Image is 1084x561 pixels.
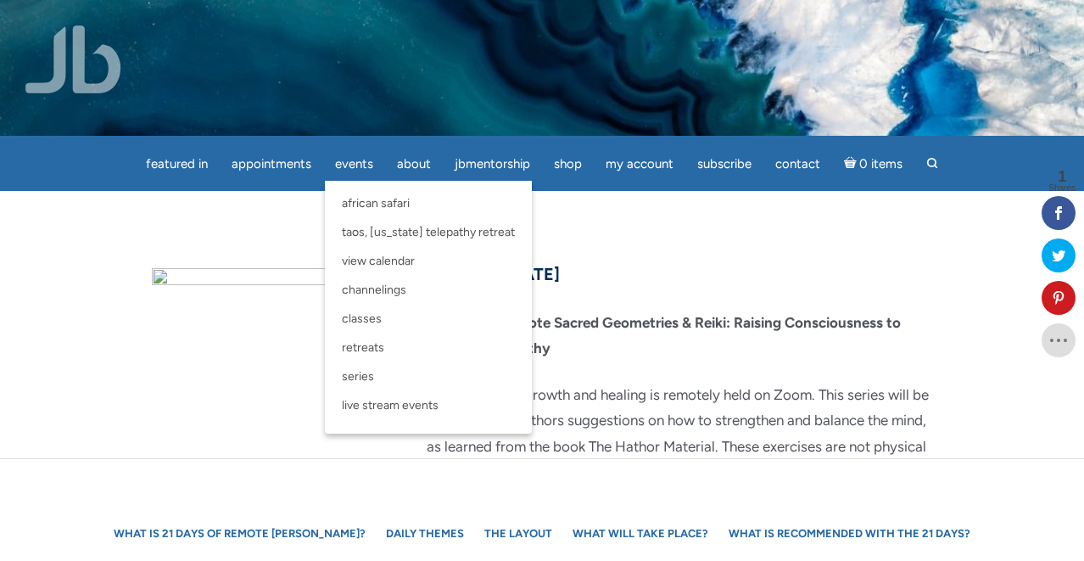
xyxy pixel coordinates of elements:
[834,146,914,181] a: Cart0 items
[397,156,431,171] span: About
[606,156,673,171] span: My Account
[335,156,373,171] span: Events
[476,519,561,548] a: The Layout
[564,519,717,548] a: What will take place?
[342,311,382,326] span: Classes
[333,218,523,247] a: Taos, [US_STATE] Telepathy Retreat
[427,314,901,357] strong: 21 Days of Remote Sacred Geometries & Reiki: Raising Consciousness to Assist in Telepathy
[544,148,592,181] a: Shop
[455,156,530,171] span: JBMentorship
[765,148,830,181] a: Contact
[720,519,979,548] a: What is recommended with the 21 Days?
[1048,169,1076,184] span: 1
[387,148,441,181] a: About
[859,158,902,171] span: 0 items
[342,398,439,412] span: Live Stream Events
[136,148,218,181] a: featured in
[342,283,406,297] span: Channelings
[333,362,523,391] a: Series
[25,25,121,93] img: Jamie Butler. The Everyday Medium
[697,156,752,171] span: Subscribe
[221,148,321,181] a: Appointments
[595,148,684,181] a: My Account
[342,196,410,210] span: African Safari
[333,189,523,218] a: African Safari
[687,148,762,181] a: Subscribe
[342,340,384,355] span: Retreats
[325,148,383,181] a: Events
[333,276,523,305] a: Channelings
[775,156,820,171] span: Contact
[844,156,860,171] i: Cart
[554,156,582,171] span: Shop
[1048,184,1076,193] span: Shares
[342,369,374,384] span: Series
[146,156,208,171] span: featured in
[333,247,523,276] a: View Calendar
[232,156,311,171] span: Appointments
[333,305,523,334] a: Classes
[444,148,540,181] a: JBMentorship
[333,334,523,362] a: Retreats
[377,519,472,548] a: Daily Themes
[105,519,374,548] a: What is 21 Days of Remote [PERSON_NAME]?
[342,254,415,268] span: View Calendar
[342,225,515,239] span: Taos, [US_STATE] Telepathy Retreat
[333,391,523,420] a: Live Stream Events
